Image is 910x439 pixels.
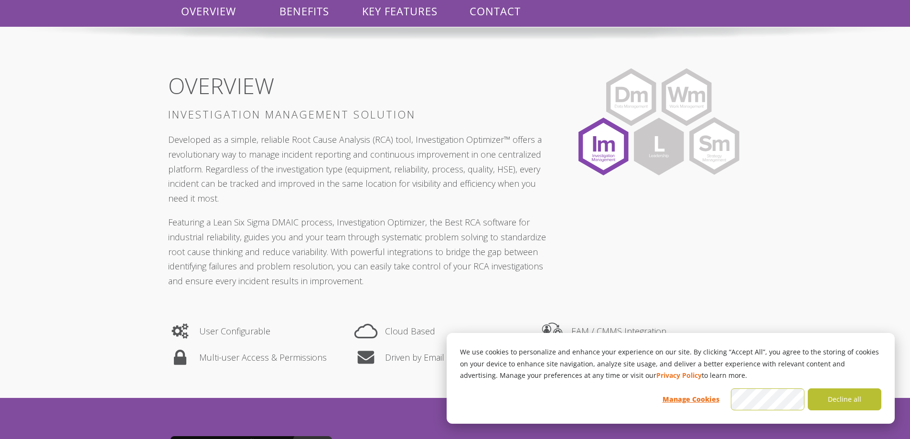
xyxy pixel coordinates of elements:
[168,321,192,341] img: epop-icons-08
[354,348,378,367] img: epop-icons-11
[168,215,557,288] p: Featuring a Lean Six Sigma DMAIC process, Investigation Optimizer, the Best RCA software for indu...
[385,324,435,339] p: Cloud Based
[460,346,881,382] p: We use cookies to personalize and enhance your experience on our site. By clicking “Accept All”, ...
[385,350,508,365] p: Driven by Email Communication
[168,108,557,120] h3: INVESTIGATION MANAGEMENT SOLUTION
[731,388,804,410] button: Accept all
[656,370,702,382] a: Privacy Policy
[354,321,378,341] img: epop-icons-04
[168,71,274,100] span: OVERVIEW
[447,333,895,424] div: Cookie banner
[540,321,564,341] img: epop-icons-01
[168,348,192,367] img: epop-icons-05
[199,350,327,365] p: Multi-user Access & Permissions
[168,132,557,205] p: Developed as a simple, reliable Root Cause Analysis (RCA) tool, Investigation Optimizer™ offers a...
[808,388,881,410] button: Decline all
[199,324,270,339] p: User Configurable
[654,388,728,410] button: Manage Cookies
[571,324,666,339] p: EAM / CMMS Integration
